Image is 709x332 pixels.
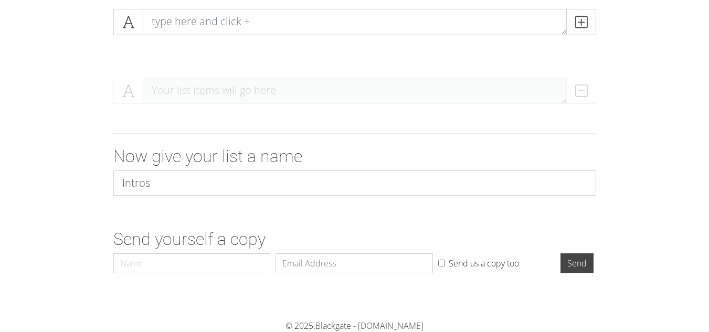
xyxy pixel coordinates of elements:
[113,229,596,249] h2: Send yourself a copy
[64,319,646,332] div: © 2025.
[315,320,424,331] a: Blackgate - [DOMAIN_NAME]
[276,253,433,273] input: Email Address
[113,253,271,273] input: Name
[113,146,596,166] h2: Now give your list a name
[560,253,594,273] input: Send
[113,170,596,196] input: My amazing list...
[449,257,519,270] label: Send us a copy too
